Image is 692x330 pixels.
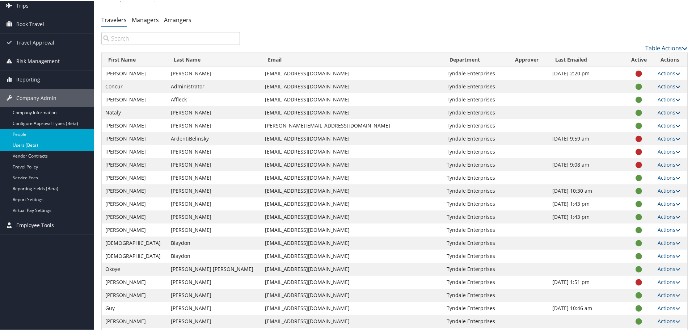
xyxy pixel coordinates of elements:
[654,52,687,66] th: Actions
[443,275,509,288] td: Tyndale Enterprises
[261,210,443,223] td: [EMAIL_ADDRESS][DOMAIN_NAME]
[658,213,680,220] a: Actions
[443,92,509,105] td: Tyndale Enterprises
[549,131,624,145] td: [DATE] 9:59 am
[658,291,680,298] a: Actions
[102,92,167,105] td: [PERSON_NAME]
[167,105,261,118] td: [PERSON_NAME]
[102,131,167,145] td: [PERSON_NAME]
[16,216,54,234] span: Employee Tools
[102,223,167,236] td: [PERSON_NAME]
[443,288,509,301] td: Tyndale Enterprises
[16,14,44,33] span: Book Travel
[658,174,680,180] a: Actions
[658,108,680,115] a: Actions
[16,33,54,51] span: Travel Approval
[658,82,680,89] a: Actions
[167,66,261,79] td: [PERSON_NAME]
[658,226,680,233] a: Actions
[645,43,688,51] a: Table Actions
[261,275,443,288] td: [EMAIL_ADDRESS][DOMAIN_NAME]
[443,145,509,158] td: Tyndale Enterprises
[261,145,443,158] td: [EMAIL_ADDRESS][DOMAIN_NAME]
[509,52,549,66] th: Approver
[164,15,191,23] a: Arrangers
[658,147,680,154] a: Actions
[261,131,443,145] td: [EMAIL_ADDRESS][DOMAIN_NAME]
[443,314,509,327] td: Tyndale Enterprises
[549,66,624,79] td: [DATE] 2:20 pm
[261,301,443,314] td: [EMAIL_ADDRESS][DOMAIN_NAME]
[167,131,261,145] td: ArdentiBelinsky
[102,52,167,66] th: First Name: activate to sort column ascending
[167,92,261,105] td: Affleck
[261,118,443,131] td: [PERSON_NAME][EMAIL_ADDRESS][DOMAIN_NAME]
[549,210,624,223] td: [DATE] 1:43 pm
[443,249,509,262] td: Tyndale Enterprises
[261,158,443,171] td: [EMAIL_ADDRESS][DOMAIN_NAME]
[167,158,261,171] td: [PERSON_NAME]
[167,184,261,197] td: [PERSON_NAME]
[261,171,443,184] td: [EMAIL_ADDRESS][DOMAIN_NAME]
[102,145,167,158] td: [PERSON_NAME]
[102,288,167,301] td: [PERSON_NAME]
[261,92,443,105] td: [EMAIL_ADDRESS][DOMAIN_NAME]
[658,95,680,102] a: Actions
[549,301,624,314] td: [DATE] 10:46 am
[102,197,167,210] td: [PERSON_NAME]
[167,171,261,184] td: [PERSON_NAME]
[102,301,167,314] td: Guy
[261,314,443,327] td: [EMAIL_ADDRESS][DOMAIN_NAME]
[167,197,261,210] td: [PERSON_NAME]
[167,249,261,262] td: Blaydon
[443,105,509,118] td: Tyndale Enterprises
[658,134,680,141] a: Actions
[658,239,680,246] a: Actions
[167,275,261,288] td: [PERSON_NAME]
[549,158,624,171] td: [DATE] 9:08 am
[658,187,680,193] a: Actions
[167,210,261,223] td: [PERSON_NAME]
[261,197,443,210] td: [EMAIL_ADDRESS][DOMAIN_NAME]
[443,236,509,249] td: Tyndale Enterprises
[102,249,167,262] td: [DEMOGRAPHIC_DATA]
[167,301,261,314] td: [PERSON_NAME]
[549,184,624,197] td: [DATE] 10:30 am
[167,236,261,249] td: Blaydon
[658,160,680,167] a: Actions
[261,262,443,275] td: [EMAIL_ADDRESS][DOMAIN_NAME]
[443,158,509,171] td: Tyndale Enterprises
[167,52,261,66] th: Last Name: activate to sort column descending
[261,79,443,92] td: [EMAIL_ADDRESS][DOMAIN_NAME]
[443,184,509,197] td: Tyndale Enterprises
[549,197,624,210] td: [DATE] 1:43 pm
[658,121,680,128] a: Actions
[658,252,680,259] a: Actions
[102,118,167,131] td: [PERSON_NAME]
[102,210,167,223] td: [PERSON_NAME]
[102,66,167,79] td: [PERSON_NAME]
[261,288,443,301] td: [EMAIL_ADDRESS][DOMAIN_NAME]
[443,301,509,314] td: Tyndale Enterprises
[658,304,680,311] a: Actions
[16,51,60,70] span: Risk Management
[549,275,624,288] td: [DATE] 1:51 pm
[443,262,509,275] td: Tyndale Enterprises
[443,52,509,66] th: Department: activate to sort column ascending
[102,236,167,249] td: [DEMOGRAPHIC_DATA]
[443,210,509,223] td: Tyndale Enterprises
[167,314,261,327] td: [PERSON_NAME]
[167,145,261,158] td: [PERSON_NAME]
[102,105,167,118] td: Nataly
[658,265,680,272] a: Actions
[101,31,240,44] input: Search
[261,66,443,79] td: [EMAIL_ADDRESS][DOMAIN_NAME]
[443,223,509,236] td: Tyndale Enterprises
[102,275,167,288] td: [PERSON_NAME]
[443,66,509,79] td: Tyndale Enterprises
[167,118,261,131] td: [PERSON_NAME]
[261,52,443,66] th: Email: activate to sort column ascending
[658,69,680,76] a: Actions
[443,118,509,131] td: Tyndale Enterprises
[624,52,654,66] th: Active: activate to sort column ascending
